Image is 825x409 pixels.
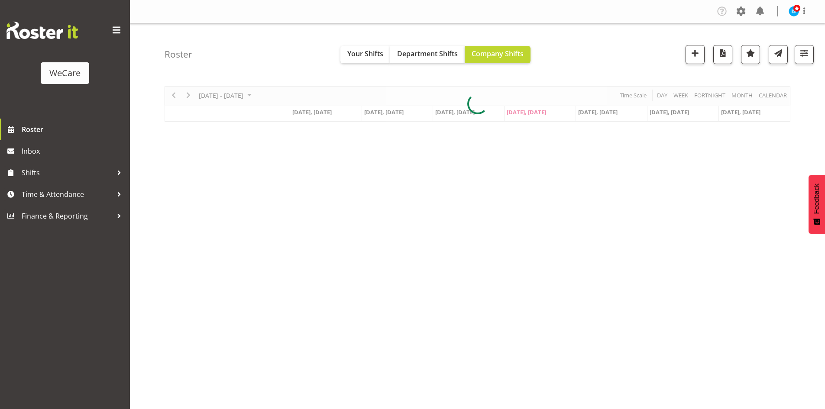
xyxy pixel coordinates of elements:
[347,49,383,58] span: Your Shifts
[49,67,81,80] div: WeCare
[390,46,465,63] button: Department Shifts
[795,45,814,64] button: Filter Shifts
[713,45,732,64] button: Download a PDF of the roster according to the set date range.
[741,45,760,64] button: Highlight an important date within the roster.
[789,6,799,16] img: isabel-simcox10849.jpg
[465,46,531,63] button: Company Shifts
[22,188,113,201] span: Time & Attendance
[397,49,458,58] span: Department Shifts
[6,22,78,39] img: Rosterit website logo
[769,45,788,64] button: Send a list of all shifts for the selected filtered period to all rostered employees.
[22,123,126,136] span: Roster
[809,175,825,234] button: Feedback - Show survey
[22,209,113,222] span: Finance & Reporting
[686,45,705,64] button: Add a new shift
[472,49,524,58] span: Company Shifts
[340,46,390,63] button: Your Shifts
[813,184,821,214] span: Feedback
[22,145,126,158] span: Inbox
[165,49,192,59] h4: Roster
[22,166,113,179] span: Shifts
